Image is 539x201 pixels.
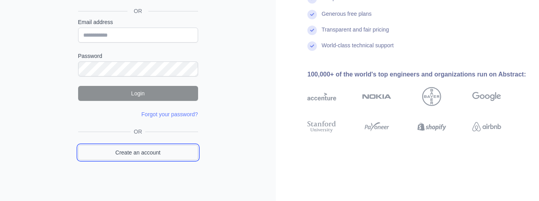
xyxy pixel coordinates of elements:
div: Generous free plans [322,10,372,26]
div: Transparent and fair pricing [322,26,389,41]
label: Email address [78,18,198,26]
img: accenture [307,87,336,106]
img: bayer [422,87,441,106]
button: Login [78,86,198,101]
img: stanford university [307,119,336,134]
img: google [472,87,501,106]
img: payoneer [362,119,391,134]
img: check mark [307,26,317,35]
span: OR [127,7,148,15]
img: check mark [307,10,317,19]
div: World-class technical support [322,41,394,57]
img: check mark [307,41,317,51]
a: Create an account [78,145,198,160]
span: OR [131,128,145,136]
label: Password [78,52,198,60]
img: shopify [417,119,446,134]
a: Forgot your password? [141,111,198,117]
img: airbnb [472,119,501,134]
div: 100,000+ of the world's top engineers and organizations run on Abstract: [307,70,526,79]
img: nokia [362,87,391,106]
